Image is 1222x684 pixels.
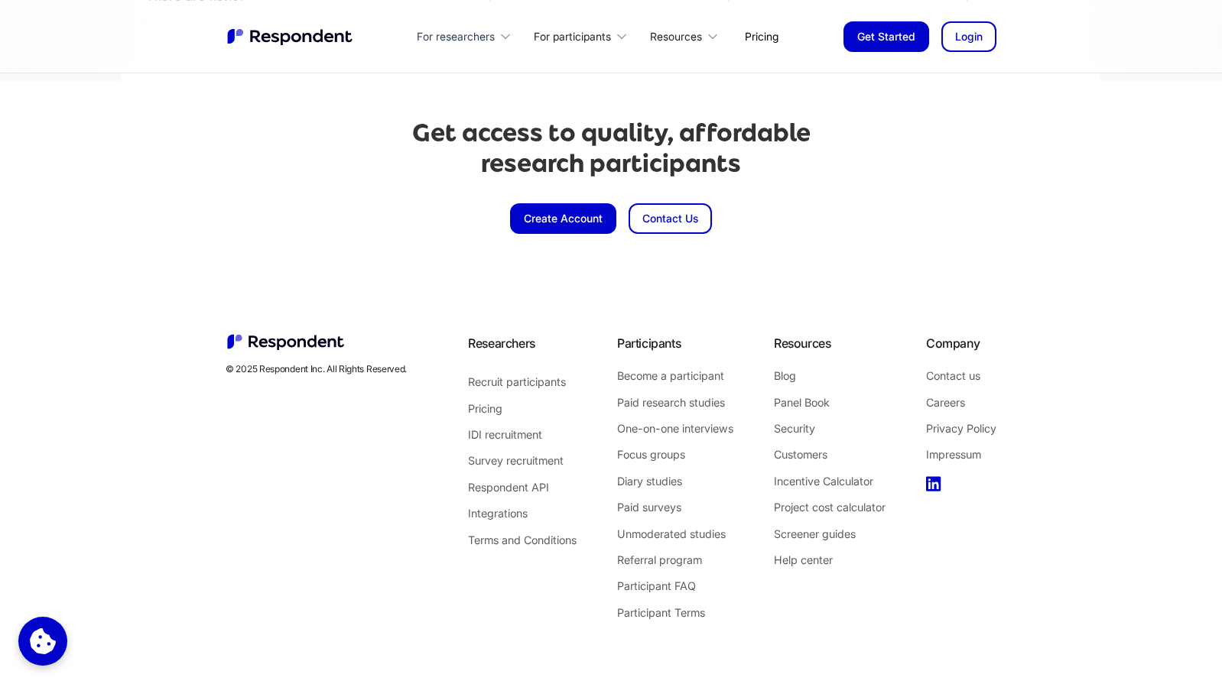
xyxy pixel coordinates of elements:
[412,118,811,179] h2: Get access to quality, affordable research participants
[774,524,886,544] a: Screener guides
[774,332,830,354] div: Resources
[534,29,611,44] div: For participants
[774,419,886,439] a: Security
[468,332,577,354] div: Researchers
[774,498,886,517] a: Project cost calculator
[525,18,642,54] div: For participants
[642,18,733,54] div: Resources
[408,18,525,54] div: For researchers
[617,366,733,386] a: Become a participant
[226,27,356,47] a: home
[617,524,733,544] a: Unmoderated studies
[926,419,996,439] a: Privacy Policy
[468,399,577,419] a: Pricing
[774,393,886,413] a: Panel Book
[774,550,886,570] a: Help center
[926,445,996,465] a: Impressum
[417,29,495,44] div: For researchers
[617,498,733,517] a: Paid surveys
[617,576,733,596] a: Participant FAQ
[843,21,929,52] a: Get Started
[468,425,577,445] a: IDI recruitment
[617,445,733,465] a: Focus groups
[926,393,996,413] a: Careers
[510,203,616,234] a: Create Account
[617,472,733,491] a: Diary studies
[617,332,681,354] div: Participants
[774,445,886,465] a: Customers
[733,18,791,54] a: Pricing
[468,372,577,392] a: Recruit participants
[617,550,733,570] a: Referral program
[226,27,356,47] img: Untitled UI logotext
[468,504,577,524] a: Integrations
[926,366,996,386] a: Contact us
[468,451,577,471] a: Survey recruitment
[941,21,996,52] a: Login
[774,472,886,491] a: Incentive Calculator
[617,393,733,413] a: Paid research studies
[926,332,980,354] div: Company
[226,363,407,375] div: © 2025 Respondent Inc. All Rights Reserved.
[617,603,733,623] a: Participant Terms
[629,203,712,234] a: Contact Us
[774,366,886,386] a: Blog
[650,29,702,44] div: Resources
[617,419,733,439] a: One-on-one interviews
[468,530,577,550] a: Terms and Conditions
[468,478,577,498] a: Respondent API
